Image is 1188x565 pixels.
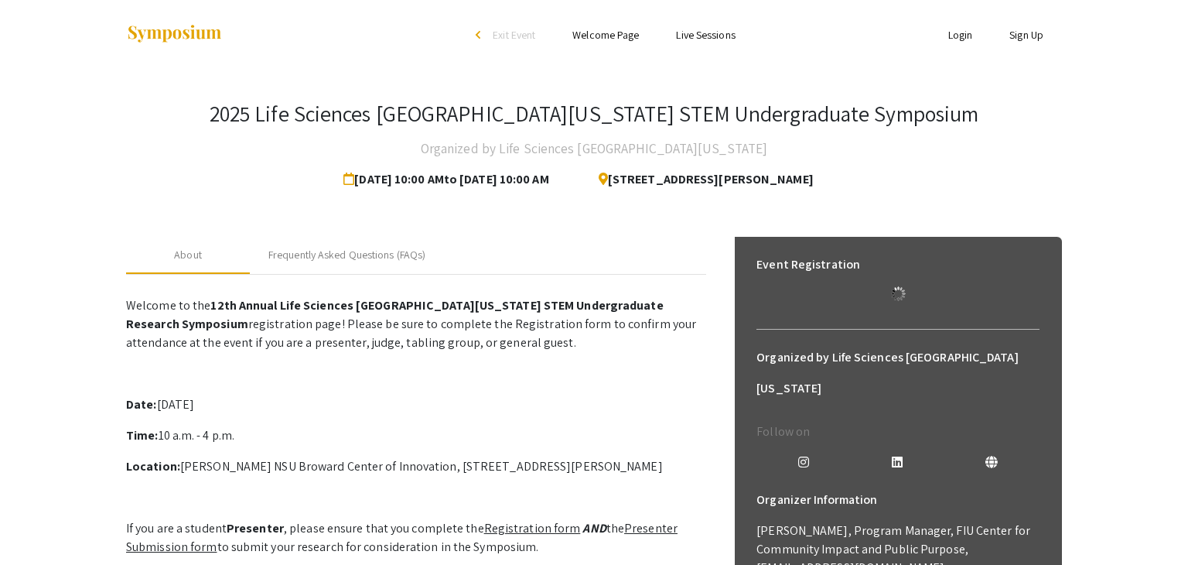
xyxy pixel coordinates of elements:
div: Frequently Asked Questions (FAQs) [268,247,425,263]
em: AND [582,520,606,536]
a: Sign Up [1009,28,1043,42]
div: arrow_back_ios [476,30,485,39]
img: Loading [885,280,912,307]
span: [DATE] 10:00 AM to [DATE] 10:00 AM [343,164,555,195]
h6: Event Registration [756,249,860,280]
u: Presenter Submission form [126,520,678,555]
strong: Time: [126,427,159,443]
img: Symposium by ForagerOne [126,24,223,45]
span: Exit Event [493,28,535,42]
strong: 12th Annual Life Sciences [GEOGRAPHIC_DATA][US_STATE] STEM Undergraduate Research Symposium [126,297,664,332]
u: Registration form [484,520,581,536]
div: About [174,247,202,263]
p: Welcome to the registration page! Please be sure to complete the Registration form to confirm you... [126,296,706,352]
strong: Presenter [227,520,284,536]
h3: 2025 Life Sciences [GEOGRAPHIC_DATA][US_STATE] STEM Undergraduate Symposium [210,101,979,127]
span: [STREET_ADDRESS][PERSON_NAME] [586,164,814,195]
h4: Organized by Life Sciences [GEOGRAPHIC_DATA][US_STATE] [421,133,767,164]
a: Live Sessions [676,28,735,42]
a: Welcome Page [572,28,639,42]
p: If you are a student , please ensure that you complete the the to submit your research for consid... [126,519,706,556]
strong: Location: [126,458,180,474]
p: 10 a.m. - 4 p.m. [126,426,706,445]
h6: Organized by Life Sciences [GEOGRAPHIC_DATA][US_STATE] [756,342,1039,404]
p: Follow on [756,423,1039,441]
p: [PERSON_NAME] NSU Broward Center of Innovation, [STREET_ADDRESS][PERSON_NAME] [126,457,706,476]
p: [DATE] [126,395,706,414]
h6: Organizer Information [756,485,1039,515]
strong: Date: [126,396,157,413]
a: Login [948,28,973,42]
